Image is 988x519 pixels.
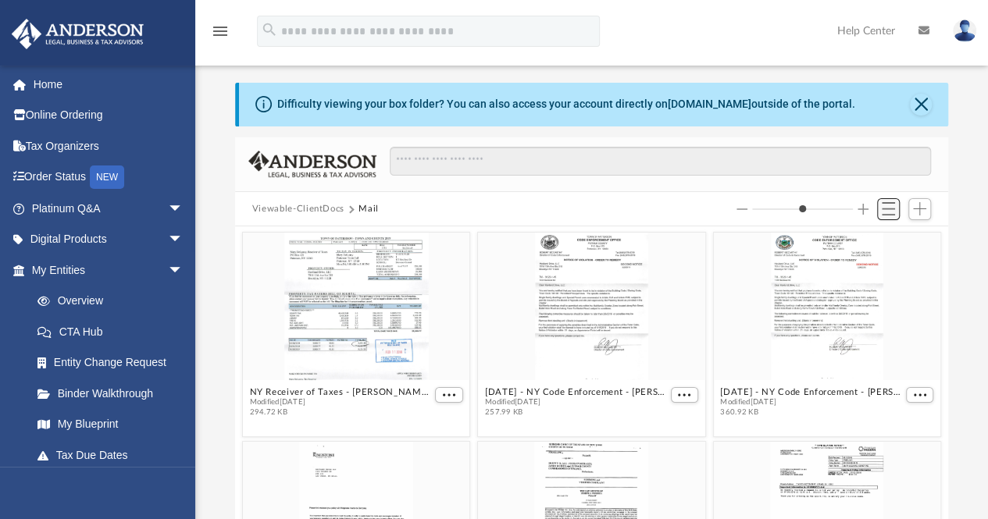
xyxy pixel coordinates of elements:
[11,224,207,255] a: Digital Productsarrow_drop_down
[211,22,230,41] i: menu
[953,20,976,42] img: User Pic
[737,204,747,215] button: Decrease column size
[7,19,148,49] img: Anderson Advisors Platinum Portal
[720,387,902,397] button: [DATE] - NY Code Enforcement - [PERSON_NAME] Drive, LLC.pdf
[485,387,667,397] button: [DATE] - NY Code Enforcement - [PERSON_NAME] Drive, LLC.pdf
[11,193,207,224] a: Platinum Q&Aarrow_drop_down
[277,96,855,112] div: Difficulty viewing your box folder? You can also access your account directly on outside of the p...
[11,69,207,100] a: Home
[720,397,902,407] span: Modified [DATE]
[22,409,199,440] a: My Blueprint
[752,204,853,215] input: Column size
[485,397,667,407] span: Modified [DATE]
[720,407,902,418] span: 360.92 KB
[668,98,751,110] a: [DOMAIN_NAME]
[435,387,463,403] button: More options
[211,30,230,41] a: menu
[252,202,344,216] button: Viewable-ClientDocs
[858,204,869,215] button: Increase column size
[11,100,207,131] a: Online Ordering
[22,378,207,409] a: Binder Walkthrough
[168,224,199,256] span: arrow_drop_down
[485,407,667,418] span: 257.99 KB
[11,254,207,286] a: My Entitiesarrow_drop_down
[908,198,932,220] button: Add
[11,130,207,162] a: Tax Organizers
[22,439,207,471] a: Tax Due Dates
[249,397,431,407] span: Modified [DATE]
[358,202,379,216] button: Mail
[168,254,199,286] span: arrow_drop_down
[22,316,207,347] a: CTA Hub
[90,165,124,189] div: NEW
[249,407,431,418] span: 294.72 KB
[249,387,431,397] button: NY Receiver of Taxes - [PERSON_NAME] Drive, LLC.pdf
[22,286,207,317] a: Overview
[390,147,931,176] input: Search files and folders
[22,347,207,379] a: Entity Change Request
[670,387,698,403] button: More options
[261,21,278,38] i: search
[877,198,901,220] button: Switch to List View
[168,193,199,225] span: arrow_drop_down
[11,162,207,194] a: Order StatusNEW
[906,387,934,403] button: More options
[910,94,932,116] button: Close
